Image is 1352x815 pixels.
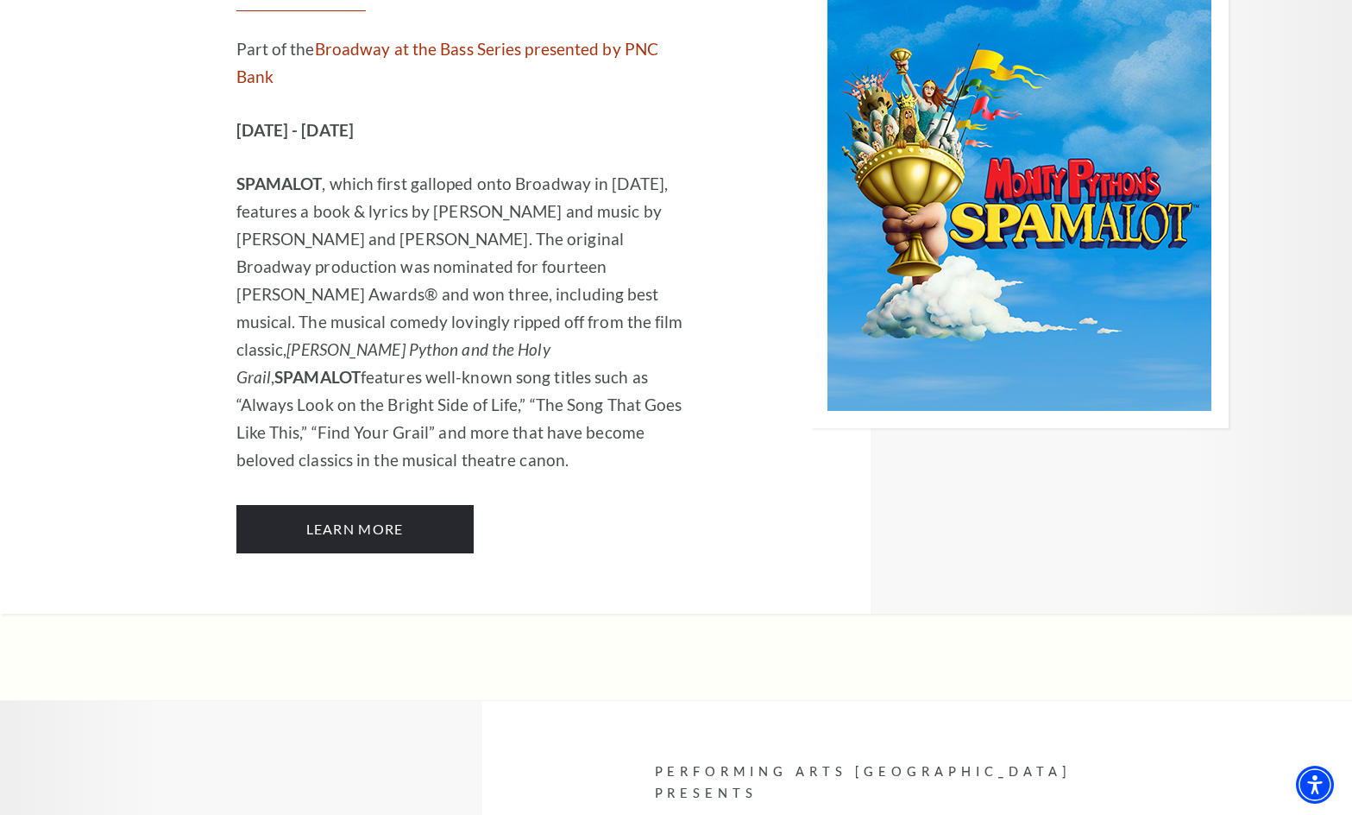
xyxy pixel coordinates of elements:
a: Learn More Monty Python's Spamalot [236,505,474,553]
p: Performing Arts [GEOGRAPHIC_DATA] Presents [655,761,1116,805]
strong: SPAMALOT [274,367,361,387]
em: [PERSON_NAME] Python and the Holy Grail [236,339,550,387]
div: Accessibility Menu [1296,766,1334,804]
a: Broadway at the Bass Series presented by PNC Bank [236,39,659,86]
p: Part of the [236,35,698,91]
strong: [DATE] - [DATE] [236,120,355,140]
strong: SPAMALOT [236,174,323,193]
p: , which first galloped onto Broadway in [DATE], features a book & lyrics by [PERSON_NAME] and mus... [236,170,698,474]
